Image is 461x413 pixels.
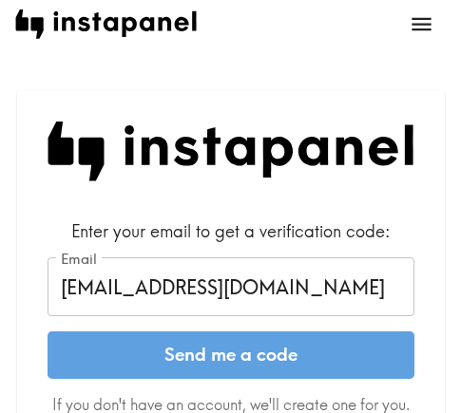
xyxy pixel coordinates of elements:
[48,122,414,181] img: Instapanel
[15,9,197,39] img: instapanel
[48,331,414,379] button: Send me a code
[48,219,414,243] div: Enter your email to get a verification code:
[61,249,97,270] label: Email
